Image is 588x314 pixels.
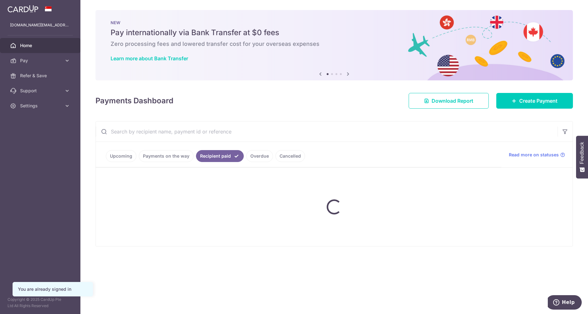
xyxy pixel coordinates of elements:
span: Home [20,42,62,49]
span: Create Payment [519,97,558,105]
span: Read more on statuses [509,152,559,158]
span: Pay [20,57,62,64]
a: Read more on statuses [509,152,565,158]
h4: Payments Dashboard [95,95,173,106]
a: Recipient paid [196,150,244,162]
a: Download Report [409,93,489,109]
p: [DOMAIN_NAME][EMAIL_ADDRESS][DOMAIN_NAME] [10,22,70,28]
a: Create Payment [496,93,573,109]
span: Refer & Save [20,73,62,79]
img: Bank transfer banner [95,10,573,80]
p: NEW [111,20,558,25]
div: You are already signed in [18,286,88,292]
iframe: Opens a widget where you can find more information [548,295,582,311]
a: Learn more about Bank Transfer [111,55,188,62]
span: Support [20,88,62,94]
h5: Pay internationally via Bank Transfer at $0 fees [111,28,558,38]
button: Feedback - Show survey [576,136,588,178]
span: Download Report [432,97,473,105]
img: CardUp [8,5,38,13]
span: Feedback [579,142,585,164]
span: Settings [20,103,62,109]
input: Search by recipient name, payment id or reference [96,122,558,142]
h6: Zero processing fees and lowered transfer cost for your overseas expenses [111,40,558,48]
